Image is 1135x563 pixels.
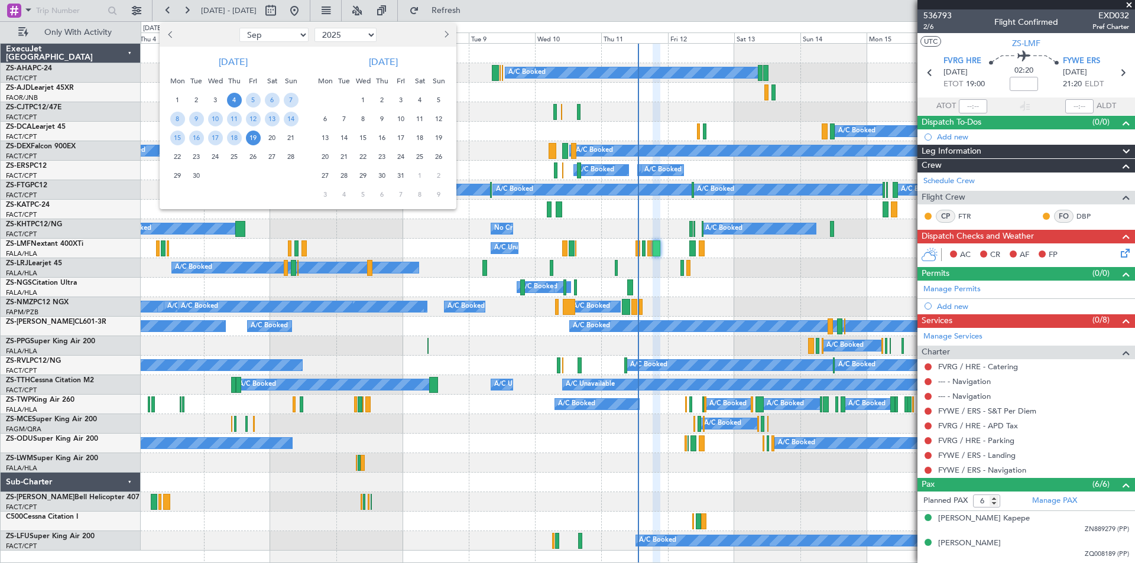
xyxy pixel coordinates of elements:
div: 28-10-2025 [335,166,354,185]
div: Thu [372,71,391,90]
div: 14-9-2025 [281,109,300,128]
span: 18 [413,131,427,145]
span: 2 [432,168,446,183]
span: 30 [375,168,390,183]
div: 15-9-2025 [168,128,187,147]
div: 24-10-2025 [391,147,410,166]
div: 19-9-2025 [244,128,262,147]
div: 20-10-2025 [316,147,335,166]
div: 16-9-2025 [187,128,206,147]
div: Wed [206,71,225,90]
div: 21-10-2025 [335,147,354,166]
div: 10-9-2025 [206,109,225,128]
div: 7-10-2025 [335,109,354,128]
div: 12-10-2025 [429,109,448,128]
span: 26 [432,149,446,164]
span: 30 [189,168,204,183]
span: 14 [284,112,299,126]
span: 16 [189,131,204,145]
div: 16-10-2025 [372,128,391,147]
div: 3-11-2025 [316,185,335,204]
span: 28 [284,149,299,164]
span: 11 [413,112,427,126]
button: Previous month [164,25,177,44]
div: 5-11-2025 [354,185,372,204]
span: 3 [318,187,333,202]
span: 2 [375,93,390,108]
span: 4 [413,93,427,108]
div: 9-10-2025 [372,109,391,128]
div: 21-9-2025 [281,128,300,147]
span: 10 [208,112,223,126]
div: 3-9-2025 [206,90,225,109]
span: 1 [170,93,185,108]
span: 7 [284,93,299,108]
span: 10 [394,112,408,126]
span: 27 [265,149,280,164]
span: 5 [432,93,446,108]
span: 22 [356,149,371,164]
span: 17 [394,131,408,145]
div: 6-11-2025 [372,185,391,204]
select: Select year [314,28,377,42]
span: 4 [337,187,352,202]
span: 21 [284,131,299,145]
div: 28-9-2025 [281,147,300,166]
span: 19 [432,131,446,145]
div: Mon [168,71,187,90]
div: 18-10-2025 [410,128,429,147]
div: 24-9-2025 [206,147,225,166]
div: 23-9-2025 [187,147,206,166]
div: 27-9-2025 [262,147,281,166]
div: Fri [244,71,262,90]
span: 20 [318,149,333,164]
div: 2-10-2025 [372,90,391,109]
span: 3 [208,93,223,108]
span: 5 [246,93,261,108]
div: 11-9-2025 [225,109,244,128]
div: 11-10-2025 [410,109,429,128]
span: 31 [394,168,408,183]
div: Tue [335,71,354,90]
div: 29-10-2025 [354,166,372,185]
span: 8 [170,112,185,126]
span: 12 [246,112,261,126]
div: 2-9-2025 [187,90,206,109]
span: 24 [394,149,408,164]
div: 1-10-2025 [354,90,372,109]
div: 14-10-2025 [335,128,354,147]
span: 6 [375,187,390,202]
span: 9 [189,112,204,126]
span: 12 [432,112,446,126]
div: 26-9-2025 [244,147,262,166]
button: Next month [439,25,452,44]
span: 1 [413,168,427,183]
span: 27 [318,168,333,183]
span: 2 [189,93,204,108]
div: 30-10-2025 [372,166,391,185]
div: Sun [281,71,300,90]
div: 13-10-2025 [316,128,335,147]
div: Sun [429,71,448,90]
div: 10-10-2025 [391,109,410,128]
span: 20 [265,131,280,145]
span: 5 [356,187,371,202]
div: 2-11-2025 [429,166,448,185]
span: 9 [375,112,390,126]
span: 24 [208,149,223,164]
span: 23 [375,149,390,164]
div: Mon [316,71,335,90]
div: 25-9-2025 [225,147,244,166]
span: 18 [227,131,242,145]
span: 13 [265,112,280,126]
span: 3 [394,93,408,108]
div: 27-10-2025 [316,166,335,185]
span: 21 [337,149,352,164]
div: 26-10-2025 [429,147,448,166]
div: 29-9-2025 [168,166,187,185]
div: 7-11-2025 [391,185,410,204]
div: 22-10-2025 [354,147,372,166]
span: 15 [170,131,185,145]
div: 17-9-2025 [206,128,225,147]
div: Fri [391,71,410,90]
